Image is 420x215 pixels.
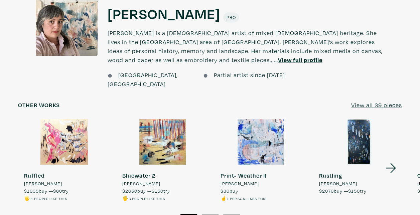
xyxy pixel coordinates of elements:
[24,194,69,202] li: 🖐️
[122,171,156,179] strong: Bluewater 2
[215,119,307,201] a: Print- Weather II [PERSON_NAME] $80buy ☝️1 person likes this
[24,187,39,194] span: $1035
[221,194,266,202] li: ☝️
[108,71,178,88] span: [GEOGRAPHIC_DATA], [GEOGRAPHIC_DATA]
[108,22,384,70] p: [PERSON_NAME] is a [DEMOGRAPHIC_DATA] artist of mixed [DEMOGRAPHIC_DATA] heritage. She lives in t...
[116,119,208,201] a: Bluewater 2 [PERSON_NAME] $2650buy —$150try 🖐️3 people like this
[223,214,240,215] button: 3 of 3
[351,101,402,109] u: View all 39 pieces
[18,119,110,201] a: Ruffled [PERSON_NAME] $1035buy —$60try 🖐️4 people like this
[53,187,62,194] span: $60
[30,196,67,201] small: 4 people like this
[221,171,266,179] strong: Print- Weather II
[319,171,342,179] strong: Rustling
[226,14,236,20] span: Pro
[122,194,170,202] li: 🖐️
[319,187,333,194] span: $2070
[348,187,360,194] span: $150
[129,196,165,201] small: 3 people like this
[319,180,357,187] span: [PERSON_NAME]
[122,187,137,194] span: $2650
[122,187,170,194] span: buy — try
[221,187,230,194] span: $80
[221,187,238,194] span: buy
[214,71,285,79] span: Partial artist since [DATE]
[319,187,366,194] span: buy — try
[152,187,163,194] span: $150
[122,180,160,187] span: [PERSON_NAME]
[24,187,69,194] span: buy — try
[18,101,60,109] h6: Other works
[227,196,266,201] small: 1 person likes this
[24,180,62,187] span: [PERSON_NAME]
[108,4,220,22] a: [PERSON_NAME]
[221,180,259,187] span: [PERSON_NAME]
[278,56,322,64] a: View full profile
[351,100,402,110] a: View all 39 pieces
[180,214,197,215] button: 1 of 3
[202,214,219,215] button: 2 of 3
[24,171,45,179] strong: Ruffled
[313,119,405,194] a: Rustling [PERSON_NAME] $2070buy —$150try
